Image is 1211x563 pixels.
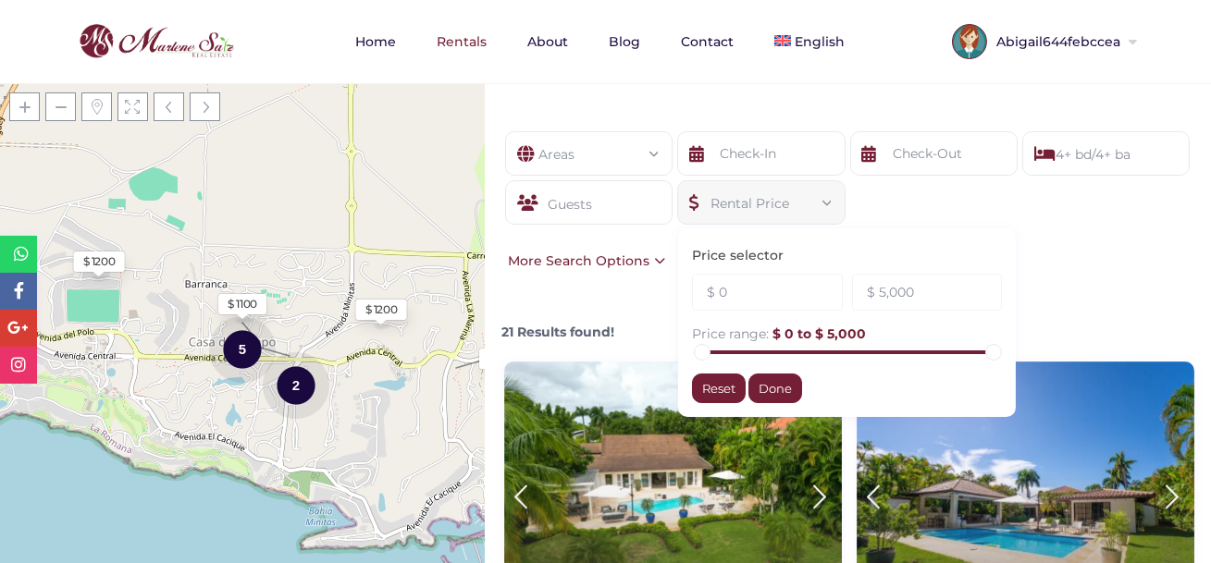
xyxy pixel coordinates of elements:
div: 21 Results found! [497,308,1202,342]
div: $ 1200 [365,301,398,318]
label: Price range: [692,327,769,340]
img: logo [74,19,239,64]
h3: Price selector [692,247,1002,263]
div: 2 [263,350,329,420]
input: Check-In [677,131,845,176]
div: Done [748,373,802,403]
div: 4+ bd/4+ ba [1037,132,1175,165]
div: More Search Options [503,251,665,271]
div: Guests [505,180,673,225]
div: Reset [692,373,746,403]
span: English [796,33,846,50]
div: Loading Maps [104,179,381,276]
div: Rental Price [692,181,830,214]
span: Abigail644febccea [987,35,1125,48]
div: $ 1100 [228,296,257,312]
div: Areas [520,132,658,165]
span: $ 0 to $ 5,000 [772,325,866,342]
input: Check-Out [850,131,1018,176]
div: 5 [209,314,276,384]
div: $ 1200 [83,253,116,270]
